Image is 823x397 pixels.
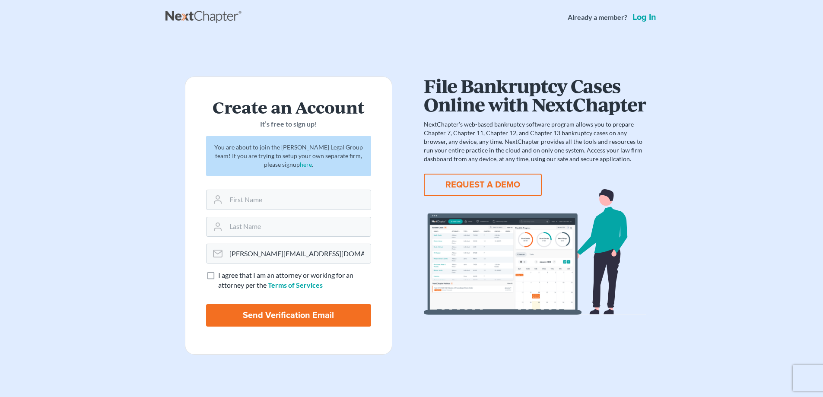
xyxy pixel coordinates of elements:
input: Last Name [226,217,371,236]
a: Log in [631,13,658,22]
p: It’s free to sign up! [206,119,371,129]
h2: Create an Account [206,98,371,116]
div: You are about to join the [PERSON_NAME] Legal Group team! If you are trying to setup your own sep... [206,136,371,176]
strong: Already a member? [568,13,627,22]
button: REQUEST A DEMO [424,174,542,196]
a: Terms of Services [268,281,323,289]
span: I agree that I am an attorney or working for an attorney per the [218,271,353,289]
p: NextChapter’s web-based bankruptcy software program allows you to prepare Chapter 7, Chapter 11, ... [424,120,646,163]
input: Email Address [226,244,371,263]
h1: File Bankruptcy Cases Online with NextChapter [424,76,646,113]
input: First Name [226,190,371,209]
input: Send Verification Email [206,304,371,327]
img: dashboard-867a026336fddd4d87f0941869007d5e2a59e2bc3a7d80a2916e9f42c0117099.svg [424,189,646,315]
a: here [300,161,312,168]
